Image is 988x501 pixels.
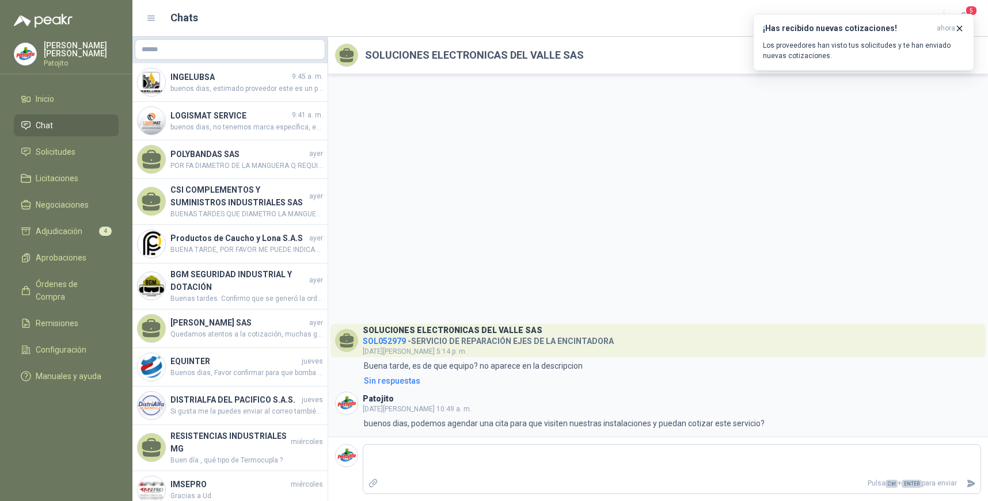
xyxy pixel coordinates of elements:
a: Chat [14,114,119,136]
a: Adjudicación4 [14,220,119,242]
h3: Patojito [363,396,394,402]
a: Company LogoBGM SEGURIDAD INDUSTRIAL Y DOTACIÓNayerBuenas tardes. Confirmo que se generó la orden... [132,263,328,309]
img: Logo peakr [14,14,73,28]
p: Buena tarde, es de que equipo? no aparece en la descripcion [364,360,583,372]
span: Aprobaciones [36,251,86,264]
img: Company Logo [138,107,165,135]
h4: BGM SEGURIDAD INDUSTRIAL Y DOTACIÓN [170,268,307,293]
span: 5 [965,5,978,16]
span: Manuales y ayuda [36,370,101,383]
button: Enviar [962,473,981,494]
span: ayer [309,275,323,286]
span: Buen día , qué tipo de Termocupla ? [170,455,323,466]
span: BUENAS TARDES QUE DIAMETRO LA MANGUERA [170,209,323,220]
span: Solicitudes [36,146,75,158]
span: ayer [309,148,323,159]
img: Company Logo [138,272,165,300]
a: Licitaciones [14,167,119,189]
span: ahora [937,24,955,33]
a: POLYBANDAS SASayerPOR FA DIAMETRO DE LA MANGUERA Q REQUIERE Y CUANTOS METROS NECESITA GRACIAS [132,140,328,179]
span: POR FA DIAMETRO DE LA MANGUERA Q REQUIERE Y CUANTOS METROS NECESITA GRACIAS [170,160,323,171]
span: buenos dias, no tenemos marca específica, es importante que ustedes especifiquen la marca que man... [170,122,323,133]
h1: Chats [170,10,198,26]
span: jueves [302,395,323,406]
h3: ¡Has recibido nuevas cotizaciones! [763,24,932,33]
span: buenos dias, estimado proveedor este es un producto nuevo que vamos a implementar para utilizar e... [170,83,323,94]
a: Configuración [14,339,119,361]
img: Company Logo [138,392,165,419]
a: Manuales y ayuda [14,365,119,387]
p: Patojito [44,60,119,67]
span: jueves [302,356,323,367]
span: Chat [36,119,53,132]
label: Adjuntar archivos [363,473,383,494]
span: Licitaciones [36,172,78,185]
h4: INGELUBSA [170,71,290,83]
button: ¡Has recibido nuevas cotizaciones!ahora Los proveedores han visto tus solicitudes y te han enviad... [753,14,974,71]
h2: SOLUCIONES ELECTRONICAS DEL VALLE SAS [365,47,584,63]
span: Si gusta me la puedes enviar al correo también o a mi whatsapp [170,406,323,417]
a: RESISTENCIAS INDUSTRIALES MGmiércolesBuen día , qué tipo de Termocupla ? [132,425,328,471]
a: Company LogoEQUINTERjuevesBuenos dias, Favor confirmar para que bomba o equipos son estos repuest... [132,348,328,387]
span: miércoles [291,437,323,448]
h4: EQUINTER [170,355,299,368]
span: ayer [309,233,323,244]
span: 9:45 a. m. [292,71,323,82]
img: Company Logo [138,68,165,96]
span: [DATE][PERSON_NAME] 10:49 a. m. [363,405,472,413]
span: Órdenes de Compra [36,278,108,303]
span: ENTER [902,480,922,488]
a: Company LogoDISTRIALFA DEL PACIFICO S.A.S.juevesSi gusta me la puedes enviar al correo también o ... [132,387,328,425]
h4: IMSEPRO [170,478,288,491]
h3: SOLUCIONES ELECTRONICAS DEL VALLE SAS [363,327,542,334]
img: Company Logo [336,445,358,466]
p: Pulsa + para enviar [383,473,962,494]
span: miércoles [291,479,323,490]
span: ayer [309,318,323,328]
h4: LOGISMAT SERVICE [170,109,290,122]
a: Órdenes de Compra [14,273,119,308]
span: SOL052979 [363,336,406,346]
span: [DATE][PERSON_NAME] 5:14 p. m. [363,347,467,355]
img: Company Logo [138,353,165,381]
a: CSI COMPLEMENTOS Y SUMINISTROS INDUSTRIALES SASayerBUENAS TARDES QUE DIAMETRO LA MANGUERA [132,179,328,225]
h4: CSI COMPLEMENTOS Y SUMINISTROS INDUSTRIALES SAS [170,183,307,209]
span: Remisiones [36,317,78,330]
img: Company Logo [336,392,358,414]
h4: - SERVICIO DE REPARACIÓN EJES DE LA ENCINTADORA [363,334,614,345]
h4: POLYBANDAS SAS [170,148,307,160]
span: ayer [309,191,323,202]
a: Company LogoLOGISMAT SERVICE9:41 a. m.buenos dias, no tenemos marca específica, es importante que... [132,102,328,140]
span: Buenas tardes. Confirmo que se generó la orden de compra 13640 para la compra de las canecas [170,293,323,304]
span: Ctrl [886,480,898,488]
a: Negociaciones [14,194,119,216]
span: 9:41 a. m. [292,110,323,121]
img: Company Logo [14,43,36,65]
a: Sin respuestas [362,374,981,387]
a: Remisiones [14,312,119,334]
span: Buenos dias, Favor confirmar para que bomba o equipos son estos repuestos y la marca de la misma. [170,368,323,378]
a: [PERSON_NAME] SASayerQuedamos atentos a la cotización, muchas gracias [132,309,328,348]
span: 4 [99,227,112,236]
img: Company Logo [138,230,165,258]
span: Negociaciones [36,198,89,211]
h4: RESISTENCIAS INDUSTRIALES MG [170,430,288,455]
h4: Productos de Caucho y Lona S.A.S [170,232,307,244]
span: Adjudicación [36,225,82,238]
div: Sin respuestas [364,374,420,387]
a: Inicio [14,88,119,110]
span: BUENA TARDE, POR FAVOR ME PUEDE INDICAR EL DIAMETRO INTERNO DE LA MANGUERA PARA PROCEDER A COTIZA... [170,244,323,255]
span: Quedamos atentos a la cotización, muchas gracias [170,329,323,340]
span: Inicio [36,93,54,105]
p: [PERSON_NAME] [PERSON_NAME] [44,41,119,58]
a: Aprobaciones [14,247,119,269]
p: Los proveedores han visto tus solicitudes y te han enviado nuevas cotizaciones. [763,40,964,61]
a: Company LogoProductos de Caucho y Lona S.A.SayerBUENA TARDE, POR FAVOR ME PUEDE INDICAR EL DIAMET... [132,225,328,263]
a: Company LogoINGELUBSA9:45 a. m.buenos dias, estimado proveedor este es un producto nuevo que vamo... [132,63,328,102]
a: Solicitudes [14,141,119,163]
p: buenos dias, podemos agendar una cita para que visiten nuestras instalaciones y puedan cotizar es... [364,417,765,430]
button: 5 [953,8,974,29]
span: Configuración [36,343,86,356]
h4: DISTRIALFA DEL PACIFICO S.A.S. [170,393,299,406]
h4: [PERSON_NAME] SAS [170,316,307,329]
